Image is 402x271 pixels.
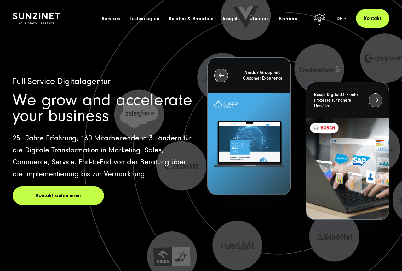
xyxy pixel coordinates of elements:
[13,76,111,86] span: Full-Service-Digitalagentur
[232,70,283,81] p: 360° Customer Experience
[169,15,213,22] a: Kunden & Branchen
[314,92,365,109] p: Effiziente Prozesse für höhere Umsätze
[314,92,341,97] strong: Bosch Digital:
[13,13,60,24] img: SUNZINET Full Service Digital Agentur
[102,15,120,22] a: Services
[356,9,389,28] a: Kontakt
[13,186,104,205] a: Kontakt aufnehmen
[336,15,347,22] div: de
[208,93,290,195] img: Letztes Projekt von Niedax. Ein Laptop auf dem die Niedax Website geöffnet ist, auf blauem Hinter...
[13,91,192,125] span: We grow and accelerate your business
[244,70,274,75] strong: Niedax Group:
[223,15,240,22] a: Insights
[306,82,389,220] button: Bosch Digital:Effiziente Prozesse für höhere Umsätze BOSCH - Kundeprojekt - Digital Transformatio...
[130,15,159,22] a: Technologien
[250,15,270,22] a: Über uns
[306,118,389,220] img: BOSCH - Kundeprojekt - Digital Transformation Agentur SUNZINET
[279,15,298,22] a: Karriere
[207,57,291,195] button: Niedax Group:360° Customer Experience Letztes Projekt von Niedax. Ein Laptop auf dem die Niedax W...
[13,132,195,180] p: 25+ Jahre Erfahrung, 160 Mitarbeitende in 3 Ländern für die Digitale Transformation in Marketing,...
